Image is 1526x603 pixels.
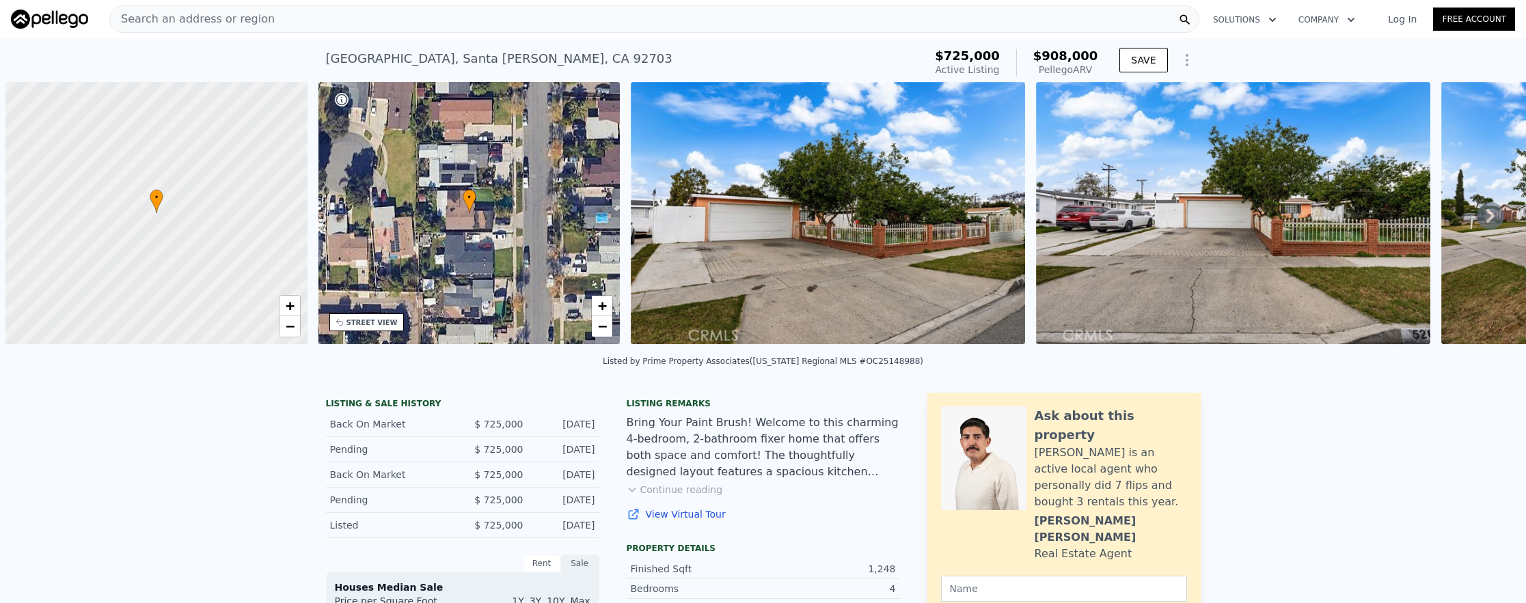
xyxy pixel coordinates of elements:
div: Pending [330,493,452,507]
div: LISTING & SALE HISTORY [326,398,599,412]
div: Property details [627,543,900,554]
span: $725,000 [935,48,1000,63]
div: Pellego ARV [1033,63,1098,76]
span: − [285,318,294,335]
img: Sale: 166924295 Parcel: 61136628 [631,82,1025,344]
div: Listing remarks [627,398,900,409]
div: • [150,189,163,213]
div: Ask about this property [1035,406,1187,445]
span: $ 725,000 [474,419,523,430]
div: STREET VIEW [346,318,398,328]
span: $ 725,000 [474,520,523,531]
input: Name [941,576,1187,602]
div: 1,248 [763,562,896,576]
div: Finished Sqft [631,562,763,576]
div: Rent [523,555,561,572]
div: [PERSON_NAME] [PERSON_NAME] [1035,513,1187,546]
span: • [150,191,163,204]
img: Pellego [11,10,88,29]
div: [DATE] [534,468,595,481]
span: + [285,297,294,314]
div: Real Estate Agent [1035,546,1132,562]
a: Log In [1372,12,1433,26]
span: $ 725,000 [474,469,523,480]
a: Zoom in [280,296,300,316]
div: [DATE] [534,417,595,431]
a: Zoom out [592,316,612,337]
span: − [598,318,607,335]
span: • [463,191,476,204]
div: Bedrooms [631,582,763,595]
div: [DATE] [534,493,595,507]
span: $ 725,000 [474,494,523,505]
a: View Virtual Tour [627,507,900,521]
a: Free Account [1433,8,1515,31]
div: [DATE] [534,443,595,456]
div: Back On Market [330,417,452,431]
div: Back On Market [330,468,452,481]
a: Zoom out [280,316,300,337]
div: Pending [330,443,452,456]
img: Sale: 166924295 Parcel: 61136628 [1036,82,1430,344]
span: $908,000 [1033,48,1098,63]
button: Show Options [1173,46,1201,74]
span: Active Listing [936,64,1000,75]
button: Company [1287,8,1366,32]
div: Houses Median Sale [335,580,590,594]
div: [GEOGRAPHIC_DATA] , Santa [PERSON_NAME] , CA 92703 [326,49,672,68]
div: Listed by Prime Property Associates ([US_STATE] Regional MLS #OC25148988) [603,356,923,366]
div: • [463,189,476,213]
div: Bring Your Paint Brush! Welcome to this charming 4-bedroom, 2-bathroom fixer home that offers bot... [627,415,900,480]
span: Search an address or region [110,11,275,27]
span: + [598,297,607,314]
span: $ 725,000 [474,444,523,455]
button: SAVE [1119,48,1167,72]
div: Sale [561,555,599,572]
div: [DATE] [534,518,595,532]
div: Listed [330,518,452,532]
div: [PERSON_NAME] is an active local agent who personally did 7 flips and bought 3 rentals this year. [1035,445,1187,510]
a: Zoom in [592,296,612,316]
button: Continue reading [627,483,723,496]
button: Solutions [1202,8,1287,32]
div: 4 [763,582,896,595]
